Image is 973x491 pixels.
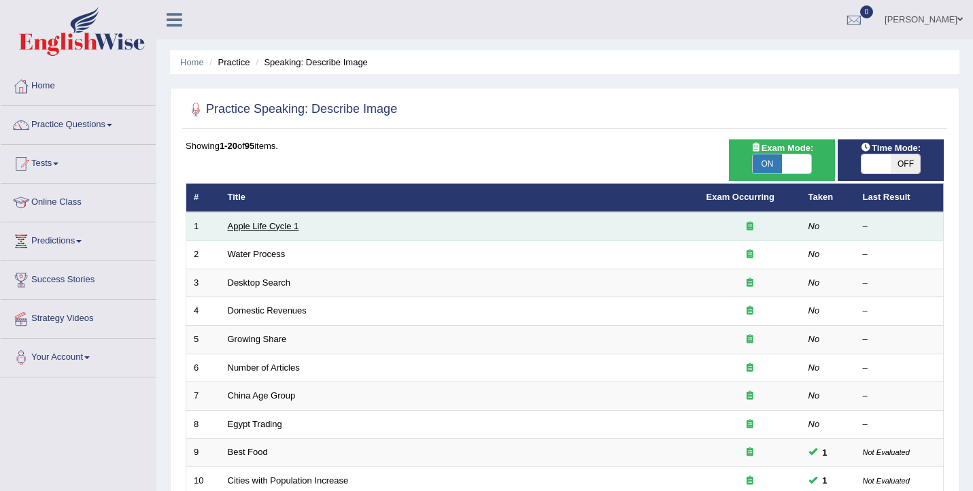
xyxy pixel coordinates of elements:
[1,300,156,334] a: Strategy Videos
[206,56,250,69] li: Practice
[801,184,855,212] th: Taken
[808,334,820,344] em: No
[186,410,220,439] td: 8
[1,222,156,256] a: Predictions
[863,448,910,456] small: Not Evaluated
[245,141,254,151] b: 95
[855,184,944,212] th: Last Result
[808,305,820,316] em: No
[808,390,820,401] em: No
[228,362,300,373] a: Number of Articles
[706,333,793,346] div: Exam occurring question
[228,475,349,486] a: Cities with Population Increase
[808,419,820,429] em: No
[186,184,220,212] th: #
[186,382,220,411] td: 7
[753,154,782,173] span: ON
[817,473,833,488] span: You can still take this question
[891,154,920,173] span: OFF
[1,106,156,140] a: Practice Questions
[808,362,820,373] em: No
[729,139,835,181] div: Show exams occurring in exams
[186,241,220,269] td: 2
[863,477,910,485] small: Not Evaluated
[706,305,793,318] div: Exam occurring question
[863,362,936,375] div: –
[706,362,793,375] div: Exam occurring question
[186,99,397,120] h2: Practice Speaking: Describe Image
[863,277,936,290] div: –
[1,145,156,179] a: Tests
[1,339,156,373] a: Your Account
[252,56,368,69] li: Speaking: Describe Image
[808,277,820,288] em: No
[817,445,833,460] span: You can still take this question
[228,305,307,316] a: Domestic Revenues
[186,139,944,152] div: Showing of items.
[1,261,156,295] a: Success Stories
[706,446,793,459] div: Exam occurring question
[808,221,820,231] em: No
[228,249,286,259] a: Water Process
[186,439,220,467] td: 9
[186,297,220,326] td: 4
[855,141,926,155] span: Time Mode:
[860,5,874,18] span: 0
[228,221,299,231] a: Apple Life Cycle 1
[863,333,936,346] div: –
[186,326,220,354] td: 5
[220,184,699,212] th: Title
[228,447,268,457] a: Best Food
[186,269,220,297] td: 3
[186,212,220,241] td: 1
[706,475,793,488] div: Exam occurring question
[706,192,774,202] a: Exam Occurring
[863,220,936,233] div: –
[808,249,820,259] em: No
[706,418,793,431] div: Exam occurring question
[863,390,936,403] div: –
[745,141,819,155] span: Exam Mode:
[186,354,220,382] td: 6
[863,418,936,431] div: –
[706,220,793,233] div: Exam occurring question
[220,141,237,151] b: 1-20
[706,277,793,290] div: Exam occurring question
[228,277,291,288] a: Desktop Search
[706,390,793,403] div: Exam occurring question
[180,57,204,67] a: Home
[706,248,793,261] div: Exam occurring question
[863,248,936,261] div: –
[1,67,156,101] a: Home
[228,390,296,401] a: China Age Group
[863,305,936,318] div: –
[1,184,156,218] a: Online Class
[228,334,287,344] a: Growing Share
[228,419,282,429] a: Egypt Trading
